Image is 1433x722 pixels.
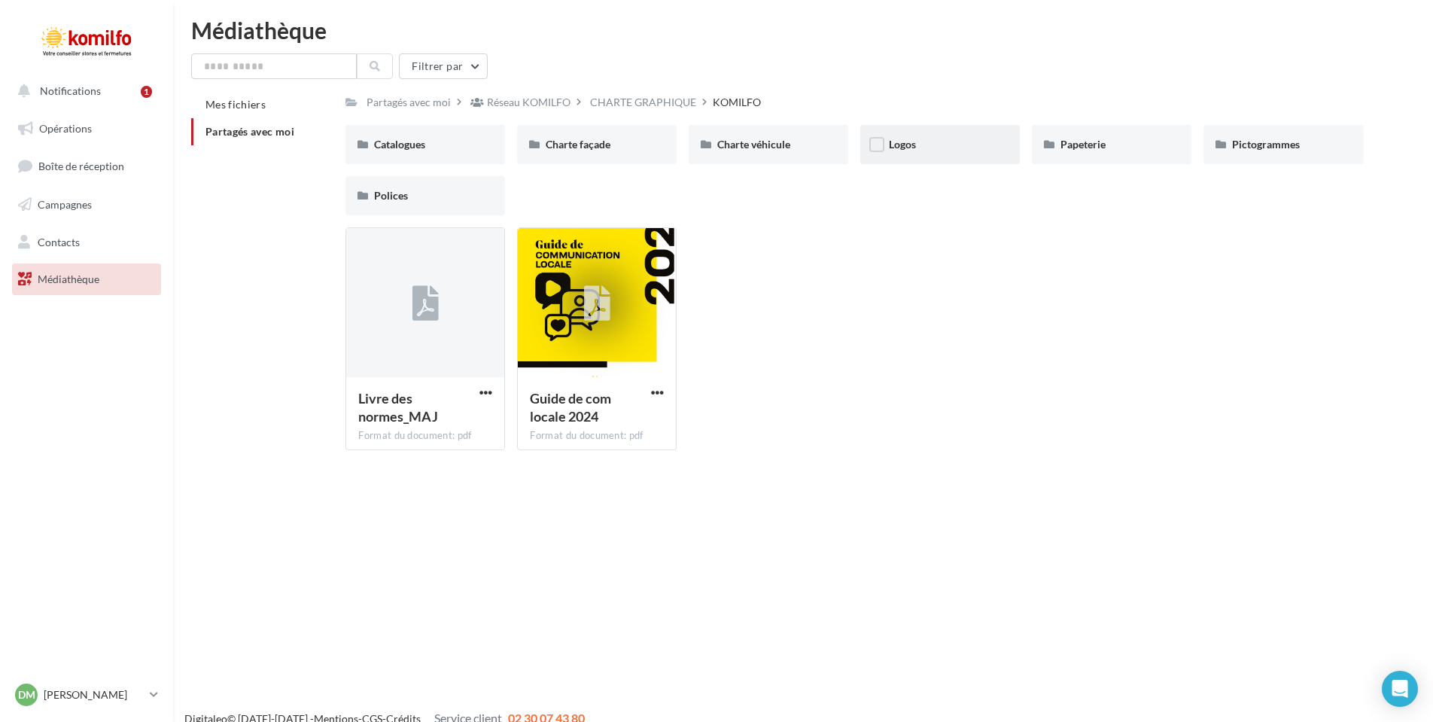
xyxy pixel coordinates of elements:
[358,429,492,443] div: Format du document: pdf
[38,273,99,285] span: Médiathèque
[530,390,611,425] span: Guide de com locale 2024
[487,95,570,110] div: Réseau KOMILFO
[530,429,664,443] div: Format du document: pdf
[717,138,790,151] span: Charte véhicule
[546,138,610,151] span: Charte façade
[9,75,158,107] button: Notifications 1
[367,95,451,110] div: Partagés avec moi
[39,122,92,135] span: Opérations
[18,687,35,702] span: DM
[399,53,488,79] button: Filtrer par
[889,138,916,151] span: Logos
[374,189,408,202] span: Polices
[9,113,164,145] a: Opérations
[205,98,266,111] span: Mes fichiers
[38,160,124,172] span: Boîte de réception
[713,95,761,110] div: KOMILFO
[12,681,161,709] a: DM [PERSON_NAME]
[358,390,438,425] span: Livre des normes_MAJ
[1060,138,1106,151] span: Papeterie
[44,687,144,702] p: [PERSON_NAME]
[9,227,164,258] a: Contacts
[1382,671,1418,707] div: Open Intercom Messenger
[590,95,696,110] div: CHARTE GRAPHIQUE
[205,125,294,138] span: Partagés avec moi
[9,264,164,295] a: Médiathèque
[374,138,425,151] span: Catalogues
[9,150,164,182] a: Boîte de réception
[1232,138,1300,151] span: Pictogrammes
[40,84,101,97] span: Notifications
[38,198,92,211] span: Campagnes
[9,189,164,221] a: Campagnes
[141,86,152,98] div: 1
[191,19,1415,41] div: Médiathèque
[38,235,80,248] span: Contacts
